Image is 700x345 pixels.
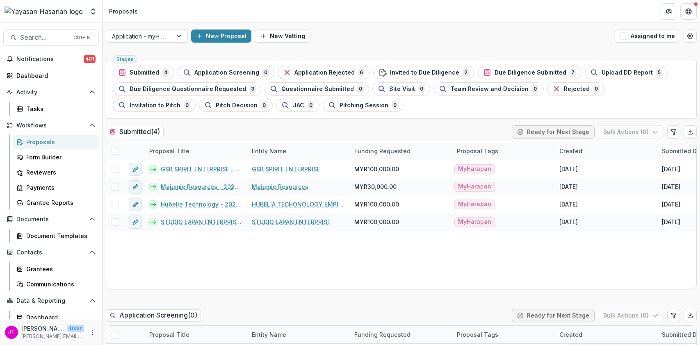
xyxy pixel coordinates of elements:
div: Entity Name [247,330,291,339]
div: [DATE] [559,165,578,173]
div: Proposal Tags [452,142,554,160]
div: Funding Requested [349,147,415,155]
a: GSB SPIRIT ENTERPRISE [252,165,320,173]
button: Application Screening0 [178,66,274,79]
a: Majumie Resources - 2025 - HSEF2025 - myHarapan [161,182,242,191]
span: Application Screening [194,69,259,76]
div: Proposal Title [144,142,247,160]
span: Pitch Decision [216,102,258,109]
span: Team Review and Decision [450,86,529,93]
button: Partners [661,3,677,20]
span: Documents [16,216,86,223]
button: Edit table settings [667,125,680,138]
div: [DATE] [662,165,680,173]
div: Proposal Tags [452,326,554,343]
button: Team Review and Decision0 [433,82,544,95]
div: Proposal Title [144,147,194,155]
img: Yayasan Hasanah logo [5,7,83,16]
button: Pitching Session0 [323,99,404,112]
a: Proposals [13,135,99,149]
span: 0 [357,84,364,93]
button: Open Contacts [3,246,99,259]
button: Rejected0 [547,82,605,95]
button: Submitted4 [113,66,174,79]
span: 7 [570,68,576,77]
span: Data & Reporting [16,297,86,304]
div: Ctrl + K [72,33,92,42]
a: Document Templates [13,229,99,243]
a: STUDIO LAPAN ENTERPRISE [252,218,331,226]
a: Hubelia Technology - 2025 - HSEF2025 - myHarapan [161,200,242,209]
span: Submitted [130,69,159,76]
span: MYR100,000.00 [354,218,399,226]
span: Search... [20,34,68,41]
div: Funding Requested [349,142,452,160]
button: Get Help [680,3,697,20]
a: HUBELIA TECHONOLOGY EMPIRE [252,200,344,209]
button: Bulk Actions (0) [598,309,664,322]
span: Pitching Session [340,102,388,109]
div: Entity Name [247,326,349,343]
button: Bulk Actions (0) [598,125,664,138]
button: Open Activity [3,86,99,99]
div: Funding Requested [349,330,415,339]
a: Dashboard [13,311,99,324]
div: Created [554,326,657,343]
a: GSB SPIRIT ENTERPRISE - 2025 - HSEF2025 - myHarapan [161,165,242,173]
span: Contacts [16,249,86,256]
span: Upload DD Report [602,69,653,76]
span: Invitation to Pitch [130,102,180,109]
span: MYR30,000.00 [354,182,397,191]
span: Due Diligence Questionnaire Requested [130,86,246,93]
button: Invited to Due Diligence2 [373,66,474,79]
div: Entity Name [247,142,349,160]
div: Tasks [26,104,92,113]
button: Export table data [684,309,697,322]
button: Application Rejected6 [278,66,370,79]
button: Open entity switcher [87,3,99,20]
a: Dashboard [3,69,99,82]
button: Export table data [684,125,697,138]
div: Proposal Title [144,326,247,343]
div: Reviewers [26,168,92,177]
div: [DATE] [559,218,578,226]
p: User [67,325,84,332]
div: Proposals [26,138,92,146]
button: Questionnaire Submitted0 [264,82,369,95]
button: Due Diligence Questionnaire Requested3 [113,82,261,95]
div: Funding Requested [349,326,452,343]
span: 5 [656,68,662,77]
div: Proposals [109,7,138,16]
span: 0 [261,101,267,110]
button: edit [129,163,142,176]
button: Site Visit0 [372,82,430,95]
a: Tasks [13,102,99,116]
button: JAC0 [276,99,319,112]
a: Communications [13,277,99,291]
span: Rejected [564,86,590,93]
div: Grantees [26,265,92,273]
div: Payments [26,183,92,192]
span: 2 [463,68,469,77]
span: Stages [116,57,134,62]
button: More [87,327,97,337]
button: Due Diligence Submitted7 [478,66,581,79]
button: edit [129,216,142,229]
p: [PERSON_NAME][EMAIL_ADDRESS][DOMAIN_NAME] [21,333,84,340]
button: Search... [3,30,99,46]
span: 6 [358,68,365,77]
span: 0 [532,84,538,93]
span: 3 [249,84,256,93]
div: Communications [26,280,92,288]
div: [DATE] [662,218,680,226]
button: Ready for Next Stage [512,309,595,322]
a: Grantees [13,262,99,276]
nav: breadcrumb [106,5,141,17]
div: Created [554,142,657,160]
a: Form Builder [13,150,99,164]
button: New Proposal [191,30,251,43]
